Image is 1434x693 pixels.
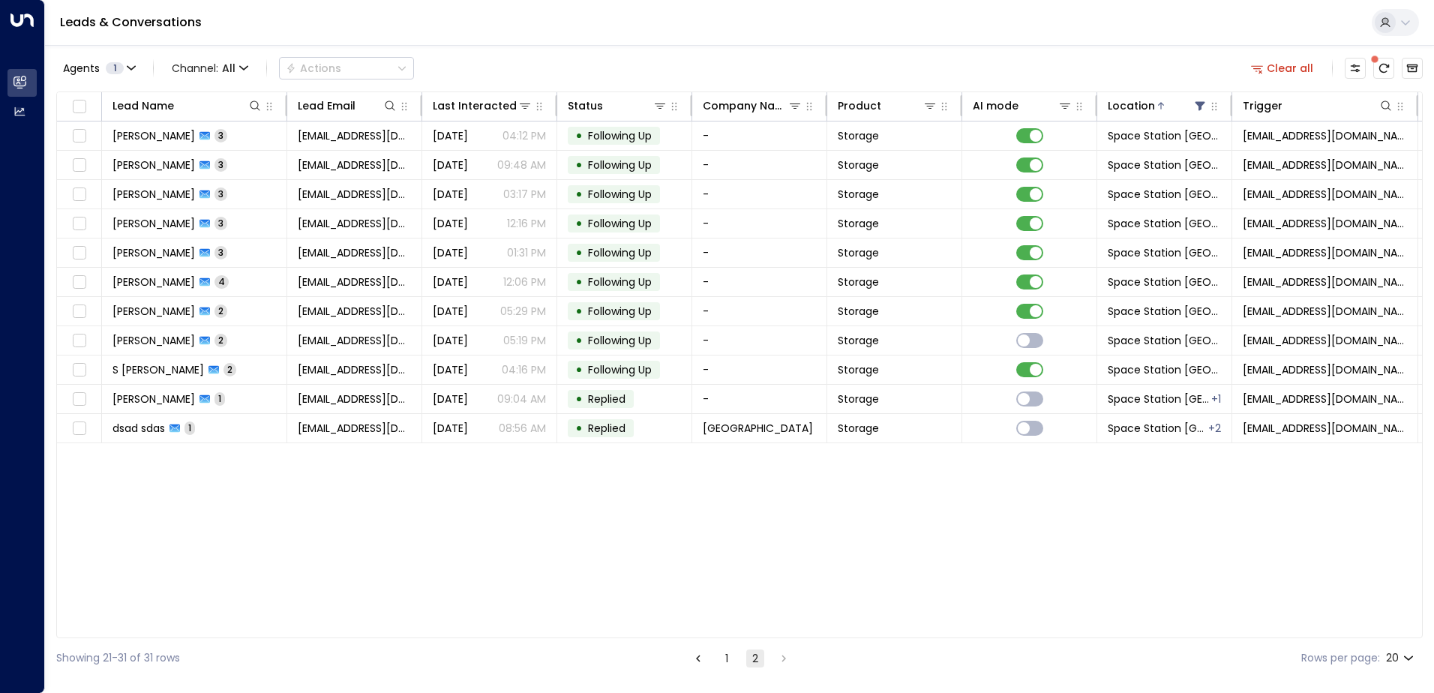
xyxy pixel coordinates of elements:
span: 3 [214,129,227,142]
span: Sue Wiseman [112,391,195,406]
div: AI mode [973,97,1072,115]
span: chrisbel406@btinternet.com [298,333,411,348]
div: Trigger [1243,97,1282,115]
div: Last Interacted [433,97,532,115]
span: bernieden69@icloud.com [298,245,411,260]
div: Space Station Kings Heath [1211,391,1221,406]
p: 03:17 PM [503,187,546,202]
span: Following Up [588,304,652,319]
td: - [692,297,827,325]
div: • [575,123,583,148]
span: Storage [838,245,879,260]
span: skphil38@icloud.com [298,187,411,202]
div: AI mode [973,97,1018,115]
div: Last Interacted [433,97,517,115]
p: 04:16 PM [502,362,546,377]
span: leads@space-station.co.uk [1243,187,1407,202]
p: 09:48 AM [497,157,546,172]
span: clairesumpter2@gmail.com [298,274,411,289]
span: Storage [838,157,879,172]
span: eelaeela0202@gmail.com [298,216,411,231]
span: 3 [214,217,227,229]
span: Space Station Solihull [1108,157,1221,172]
span: leads@space-station.co.uk [1243,157,1407,172]
span: Yesterday [433,157,468,172]
span: Storage [838,362,879,377]
button: page 2 [746,649,764,667]
div: Product [838,97,881,115]
div: Status [568,97,667,115]
td: - [692,151,827,179]
div: Lead Name [112,97,262,115]
span: dsad sdas [112,421,165,436]
span: Space Station Solihull [1108,274,1221,289]
span: Replied [588,391,625,406]
span: Toggle select row [70,419,88,438]
span: Bernadette Denison [112,245,195,260]
span: leads@space-station.co.uk [1243,128,1407,143]
div: • [575,269,583,295]
label: Rows per page: [1301,650,1380,666]
span: j.jones060@yahoo.com [298,128,411,143]
span: Yesterday [433,391,468,406]
div: Location [1108,97,1207,115]
span: Following Up [588,187,652,202]
div: Actions [286,61,341,75]
td: - [692,238,827,267]
div: Company Name [703,97,787,115]
span: suesartschool@gmail.com [298,391,411,406]
td: - [692,326,827,355]
span: 1 [214,392,225,405]
div: • [575,211,583,236]
div: • [575,240,583,265]
div: • [575,298,583,324]
span: Maddy Holland [112,333,195,348]
span: Agents [63,63,100,73]
button: Go to previous page [689,649,707,667]
span: Richard Morgan-Green [112,157,195,172]
span: Shirona Phillips [112,187,195,202]
span: Space Station Solihull [1108,362,1221,377]
span: Following Up [588,333,652,348]
div: Location [1108,97,1155,115]
span: Space Station [703,421,813,436]
span: 4 [214,275,229,288]
span: Space Station Solihull [1108,187,1221,202]
span: Storage [838,391,879,406]
span: rmg2711@gmail.com [298,157,411,172]
span: Space Station Solihull [1108,128,1221,143]
span: Yesterday [433,421,468,436]
nav: pagination navigation [688,649,793,667]
span: leads@space-station.co.uk [1243,333,1407,348]
span: 2 [214,304,227,317]
span: Toggle select row [70,331,88,350]
span: Storage [838,333,879,348]
span: Following Up [588,274,652,289]
span: Yesterday [433,362,468,377]
span: Following Up [588,216,652,231]
span: Storage [838,304,879,319]
span: leads@space-station.co.uk [1243,421,1407,436]
td: - [692,355,827,384]
span: Channel: [166,58,254,79]
button: Actions [279,57,414,79]
div: Company Name [703,97,802,115]
span: Following Up [588,362,652,377]
span: Toggle select row [70,244,88,262]
span: 1 [184,421,195,434]
span: Space Station Solihull [1108,245,1221,260]
span: Replied [588,421,625,436]
td: - [692,268,827,296]
button: Archived Leads [1402,58,1423,79]
span: Sep 09, 2025 [433,187,468,202]
button: Customize [1345,58,1366,79]
span: Toggle select row [70,390,88,409]
span: leads@space-station.co.uk [1243,304,1407,319]
span: suehxst@googlemail.com [298,362,411,377]
div: Showing 21-31 of 31 rows [56,650,180,666]
span: Storage [838,128,879,143]
p: 12:16 PM [507,216,546,231]
span: Space Station Solihull [1108,216,1221,231]
span: Space Station Solihull [1108,304,1221,319]
td: - [692,385,827,413]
